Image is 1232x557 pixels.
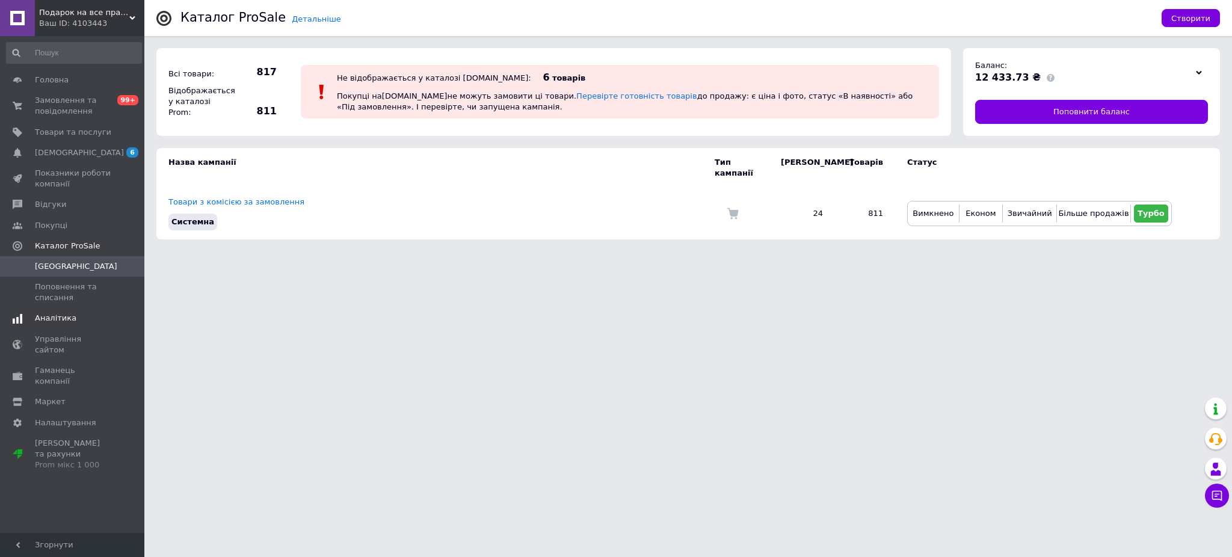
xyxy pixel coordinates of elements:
a: Детальніше [292,14,341,23]
span: Замовлення та повідомлення [35,95,111,117]
td: Назва кампанії [156,148,715,188]
button: Більше продажів [1060,205,1127,223]
td: 24 [769,188,835,239]
span: Аналітика [35,313,76,324]
span: Турбо [1138,209,1165,218]
a: Поповнити баланс [975,100,1208,124]
img: :exclamation: [313,83,331,101]
span: Звичайний [1008,209,1052,218]
span: товарів [552,73,585,82]
td: [PERSON_NAME] [769,148,835,188]
div: Відображається у каталозі Prom: [165,82,232,122]
button: Турбо [1134,205,1168,223]
div: Не відображається у каталозі [DOMAIN_NAME]: [337,73,531,82]
td: Товарів [835,148,895,188]
span: Створити [1171,14,1210,23]
span: 99+ [117,95,138,105]
span: Каталог ProSale [35,241,100,251]
span: Економ [966,209,996,218]
img: Комісія за замовлення [727,208,739,220]
div: Всі товари: [165,66,232,82]
button: Вимкнено [911,205,956,223]
span: 817 [235,66,277,79]
span: [PERSON_NAME] та рахунки [35,438,111,471]
span: Товари та послуги [35,127,111,138]
div: Каталог ProSale [180,11,286,24]
button: Створити [1162,9,1220,27]
button: Чат з покупцем [1205,484,1229,508]
span: Поповнення та списання [35,282,111,303]
span: 811 [235,105,277,118]
span: Відгуки [35,199,66,210]
td: Тип кампанії [715,148,769,188]
span: 6 [543,72,550,83]
span: Більше продажів [1058,209,1129,218]
span: Налаштування [35,417,96,428]
span: Поповнити баланс [1053,106,1130,117]
span: Показники роботи компанії [35,168,111,189]
span: Подарок на все праздники [39,7,129,18]
span: Головна [35,75,69,85]
span: Маркет [35,396,66,407]
button: Економ [962,205,999,223]
a: Товари з комісією за замовлення [168,197,304,206]
span: Покупці [35,220,67,231]
td: Статус [895,148,1172,188]
span: Управління сайтом [35,334,111,355]
span: Вимкнено [913,209,953,218]
input: Пошук [6,42,142,64]
span: Баланс: [975,61,1007,70]
span: Гаманець компанії [35,365,111,387]
span: Системна [171,217,214,226]
div: Ваш ID: 4103443 [39,18,144,29]
span: Покупці на [DOMAIN_NAME] не можуть замовити ці товари. до продажу: є ціна і фото, статус «В наявн... [337,91,913,111]
span: [DEMOGRAPHIC_DATA] [35,147,124,158]
span: [GEOGRAPHIC_DATA] [35,261,117,272]
td: 811 [835,188,895,239]
span: 6 [126,147,138,158]
span: 12 433.73 ₴ [975,72,1041,83]
div: Prom мікс 1 000 [35,460,111,470]
a: Перевірте готовність товарів [576,91,697,100]
button: Звичайний [1006,205,1053,223]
